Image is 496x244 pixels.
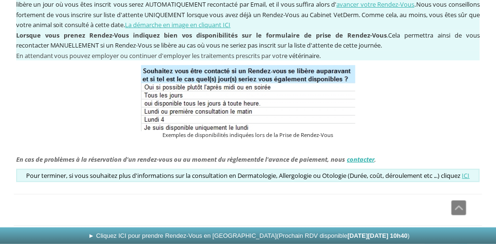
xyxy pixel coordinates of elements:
[348,232,408,239] b: [DATE][DATE] 10h40
[375,155,376,164] span: .
[347,155,375,164] a: contacter
[141,65,355,131] img: Exemples de disponibilités indiquées lors de la Prise de Rendez-Vous
[462,171,470,180] a: ICI
[16,51,321,60] span: e vétérinaire.
[14,226,37,233] a: Plan du site
[16,155,226,164] b: En cas de problèmes à la réservation d'un rendez-vous ou au moment du
[125,20,231,29] a: La démarche en image en cliquant ICI
[16,31,389,39] span: .
[141,131,355,139] figcaption: Exemples de disponibilités indiquées lors de la Prise de Rendez-Vous
[88,232,410,239] span: ► Cliquez ICI pour prendre Rendez-Vous en [GEOGRAPHIC_DATA]
[16,31,387,39] strong: Lorsque vous prenez Rendez-Vous indiquez bien vos disponibilités sur le formulaire de prise de Re...
[26,171,462,180] span: Pour terminer, si vous souhaitez plus d'informations sur la consultation en Dermatologie, Allergo...
[277,232,410,239] span: (Prochain RDV disponible )
[16,31,480,50] span: Cela permettra ainsi de vous recontacter MANUELLEMENT si un Rendez-Vous se libère au cas où vous ...
[228,155,257,164] b: règlement
[16,51,285,60] span: En attendant vous pouvez employer ou continuer d'employer les traitements prescrits par votr
[257,155,345,164] b: de l'avance de paiement, nous
[452,201,466,215] span: Défiler vers le haut
[451,200,467,215] a: Défiler vers le haut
